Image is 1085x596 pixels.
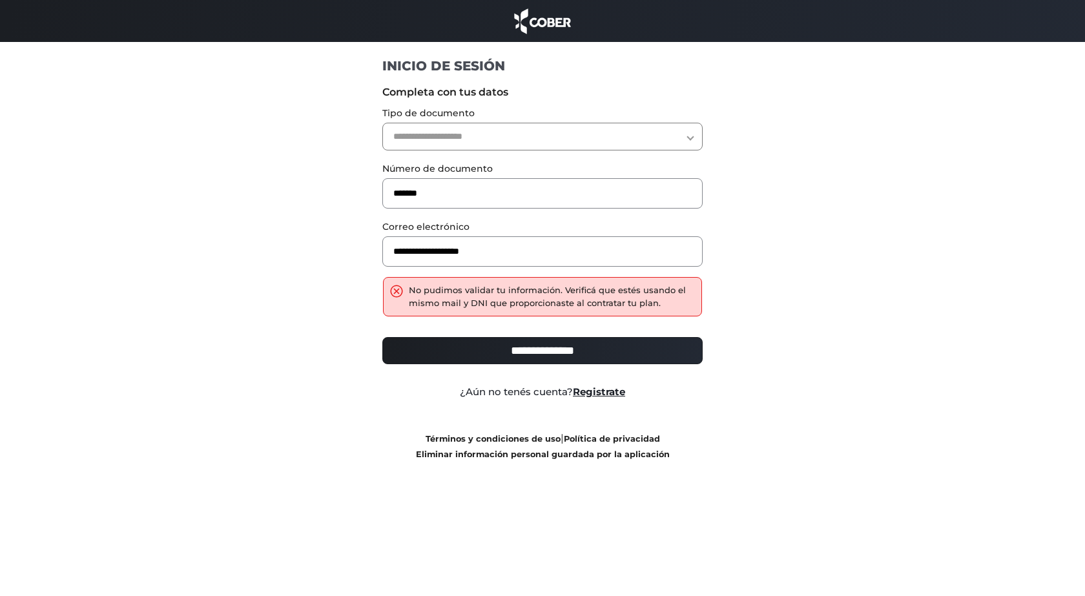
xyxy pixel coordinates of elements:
a: Política de privacidad [564,434,660,444]
label: Tipo de documento [382,107,703,120]
a: Registrate [573,385,625,398]
div: No pudimos validar tu información. Verificá que estés usando el mismo mail y DNI que proporcionas... [409,284,696,309]
label: Número de documento [382,162,703,176]
img: cober_marca.png [511,6,574,36]
a: Términos y condiciones de uso [426,434,561,444]
div: | [373,431,713,462]
div: ¿Aún no tenés cuenta? [373,385,713,400]
a: Eliminar información personal guardada por la aplicación [416,449,670,459]
h1: INICIO DE SESIÓN [382,57,703,74]
label: Correo electrónico [382,220,703,234]
label: Completa con tus datos [382,85,703,100]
